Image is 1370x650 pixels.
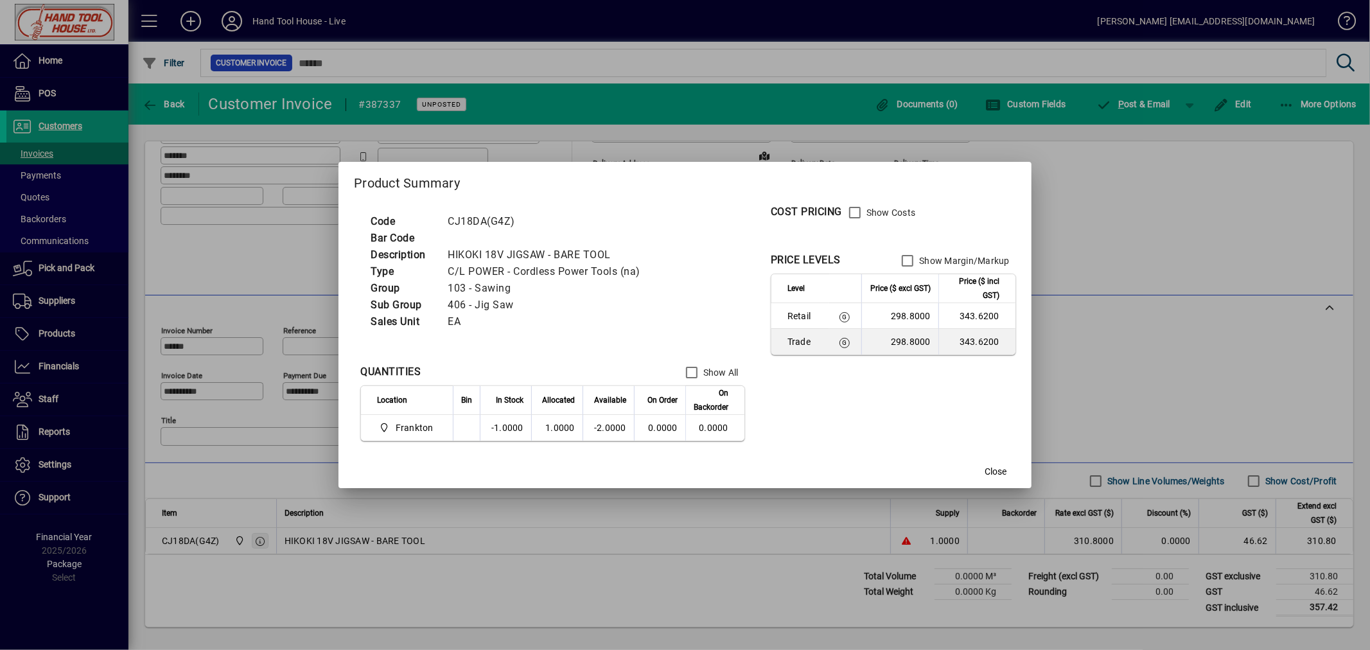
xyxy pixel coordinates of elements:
[864,206,916,219] label: Show Costs
[870,281,931,295] span: Price ($ excl GST)
[975,460,1016,483] button: Close
[364,247,441,263] td: Description
[377,420,439,435] span: Frankton
[594,393,626,407] span: Available
[441,263,656,280] td: C/L POWER - Cordless Power Tools (na)
[647,393,678,407] span: On Order
[701,366,739,379] label: Show All
[480,415,531,441] td: -1.0000
[364,297,441,313] td: Sub Group
[771,204,842,220] div: COST PRICING
[861,303,938,329] td: 298.8000
[360,364,421,380] div: QUANTITIES
[648,423,678,433] span: 0.0000
[364,213,441,230] td: Code
[917,254,1010,267] label: Show Margin/Markup
[542,393,575,407] span: Allocated
[364,313,441,330] td: Sales Unit
[396,421,434,434] span: Frankton
[364,230,441,247] td: Bar Code
[938,329,1015,355] td: 343.6200
[461,393,472,407] span: Bin
[787,281,805,295] span: Level
[441,247,656,263] td: HIKOKI 18V JIGSAW - BARE TOOL
[441,313,656,330] td: EA
[364,263,441,280] td: Type
[787,335,821,348] span: Trade
[364,280,441,297] td: Group
[787,310,821,322] span: Retail
[377,393,407,407] span: Location
[771,252,841,268] div: PRICE LEVELS
[441,280,656,297] td: 103 - Sawing
[441,297,656,313] td: 406 - Jig Saw
[861,329,938,355] td: 298.8000
[685,415,744,441] td: 0.0000
[583,415,634,441] td: -2.0000
[441,213,656,230] td: CJ18DA(G4Z)
[531,415,583,441] td: 1.0000
[947,274,999,303] span: Price ($ incl GST)
[338,162,1032,199] h2: Product Summary
[938,303,1015,329] td: 343.6200
[496,393,523,407] span: In Stock
[985,465,1006,479] span: Close
[694,386,728,414] span: On Backorder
